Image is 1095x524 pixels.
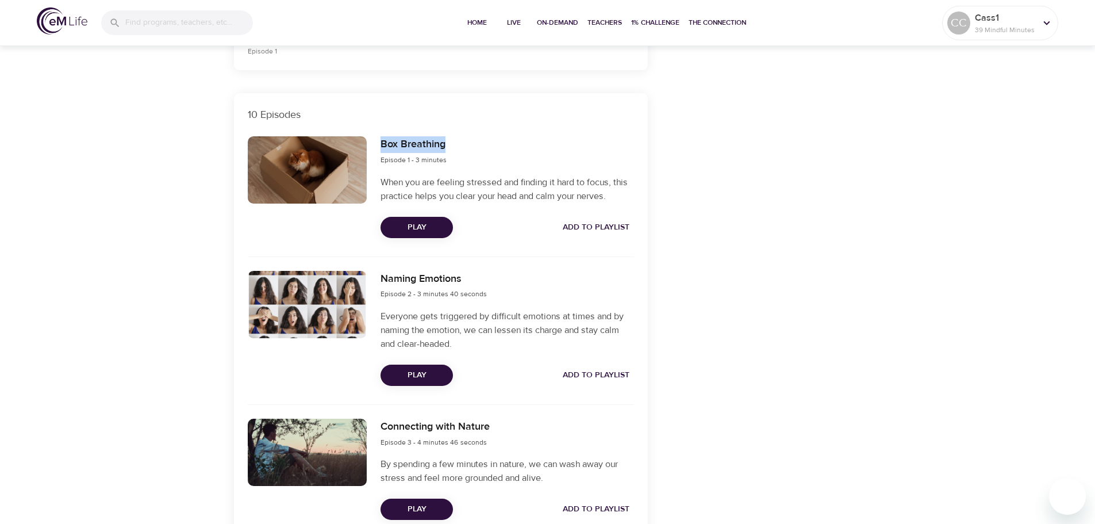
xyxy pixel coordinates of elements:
span: Add to Playlist [563,368,629,383]
span: Play [390,368,444,383]
iframe: Button to launch messaging window [1049,478,1086,515]
span: Episode 1 - 3 minutes [381,155,447,165]
button: Play [381,499,453,520]
button: Play [381,217,453,238]
span: Play [390,502,444,517]
button: Add to Playlist [558,499,634,520]
p: When you are feeling stressed and finding it hard to focus, this practice helps you clear your he... [381,175,633,203]
span: Teachers [587,17,622,29]
p: Everyone gets triggered by difficult emotions at times and by naming the emotion, we can lessen i... [381,309,633,351]
button: Add to Playlist [558,217,634,238]
img: logo [37,7,87,35]
p: 10 Episodes [248,107,634,123]
span: Episode 2 - 3 minutes 40 seconds [381,289,487,299]
p: Cass1 [975,11,1036,25]
span: Live [500,17,528,29]
span: The Connection [689,17,746,29]
span: Home [463,17,491,29]
span: Episode 3 - 4 minutes 46 seconds [381,438,487,447]
input: Find programs, teachers, etc... [125,10,253,35]
p: Episode 1 [248,46,534,56]
div: CC [947,12,970,35]
span: Play [390,220,444,235]
button: Add to Playlist [558,365,634,386]
span: Add to Playlist [563,220,629,235]
span: 1% Challenge [631,17,679,29]
h6: Box Breathing [381,136,447,153]
button: Play [381,365,453,386]
h6: Naming Emotions [381,271,487,288]
span: Add to Playlist [563,502,629,517]
span: On-Demand [537,17,578,29]
p: By spending a few minutes in nature, we can wash away our stress and feel more grounded and alive. [381,457,633,485]
p: 39 Mindful Minutes [975,25,1036,35]
h6: Connecting with Nature [381,419,490,435]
